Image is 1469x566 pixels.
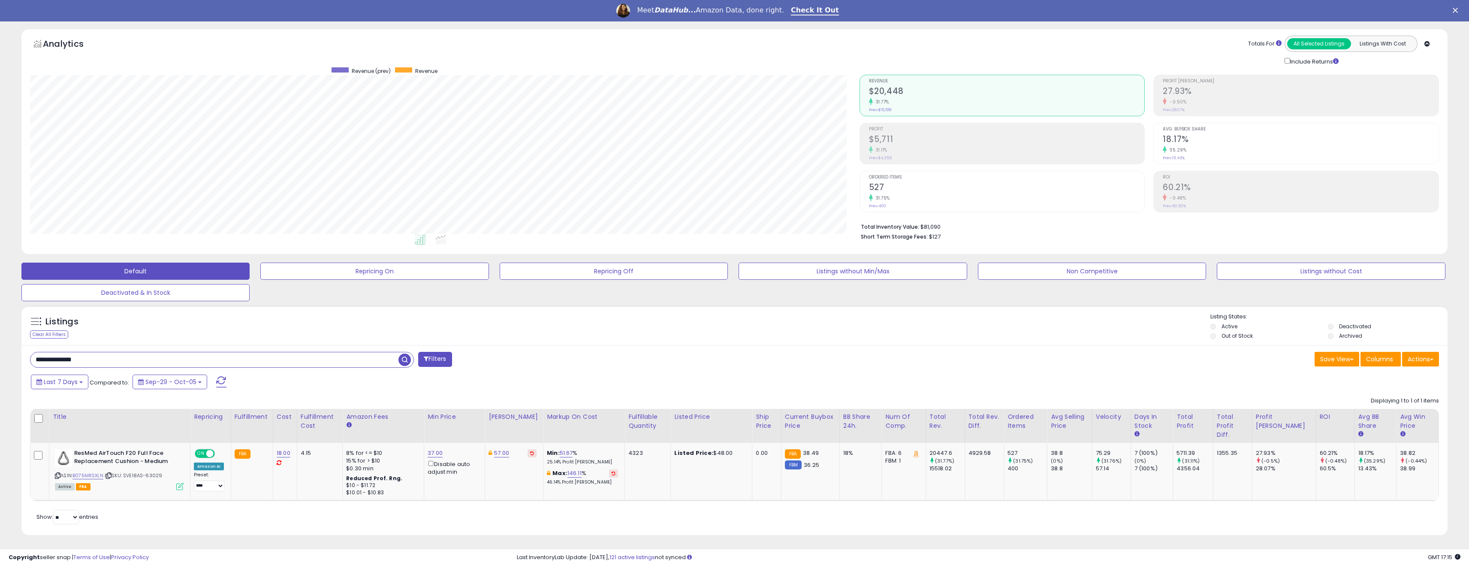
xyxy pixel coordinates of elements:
div: 0.00 [756,449,774,457]
h2: $20,448 [869,86,1145,98]
div: Avg BB Share [1358,412,1393,430]
div: ASIN: [55,449,184,489]
span: Profit [PERSON_NAME] [1163,79,1439,84]
b: Short Term Storage Fees: [861,233,928,240]
small: FBA [235,449,250,459]
small: (31.11%) [1182,457,1200,464]
div: BB Share 24h. [843,412,878,430]
div: 18.17% [1358,449,1397,457]
div: Listed Price [674,412,748,421]
div: Meet Amazon Data, done right. [637,6,784,15]
button: Filters [418,352,452,367]
small: (-0.44%) [1406,457,1427,464]
span: ROI [1163,175,1439,180]
div: Fulfillment [235,412,269,421]
li: $81,090 [861,221,1433,231]
div: Ship Price [756,412,777,430]
button: Non Competitive [978,263,1206,280]
div: 38.8 [1051,465,1092,472]
span: Revenue [415,67,437,75]
span: Sep-29 - Oct-05 [145,378,196,386]
div: 18% [843,449,875,457]
label: Active [1222,323,1237,330]
div: Repricing [194,412,227,421]
label: Out of Stock [1222,332,1253,339]
i: This overrides the store level max markup for this listing [547,470,550,476]
button: Sep-29 - Oct-05 [133,375,207,389]
div: Disable auto adjust min [428,459,478,476]
div: Amazon AI [194,463,224,470]
button: Last 7 Days [31,375,88,389]
i: DataHub... [654,6,696,14]
button: Columns [1360,352,1401,366]
small: -0.48% [1167,195,1186,201]
strong: Copyright [9,553,40,561]
small: (31.75%) [1013,457,1033,464]
div: Clear All Filters [30,330,68,339]
small: Prev: $4,356 [869,155,892,160]
div: Amazon Fees [346,412,420,421]
b: ResMed AirTouch F20 Full Face Replacement Cushion - Medium [74,449,178,467]
small: 31.75% [873,195,890,201]
span: Ordered Items [869,175,1145,180]
span: All listings currently available for purchase on Amazon [55,483,75,490]
small: 31.77% [873,99,889,105]
button: Actions [1402,352,1439,366]
h2: 60.21% [1163,182,1439,194]
b: Reduced Prof. Rng. [346,475,402,482]
div: 7 (100%) [1134,449,1173,457]
i: This overrides the store level Dynamic Max Price for this listing [489,450,492,456]
a: B075MRSXLN [72,472,103,479]
small: (0%) [1134,457,1146,464]
p: Listing States: [1210,313,1448,321]
i: Revert to store-level Dynamic Max Price [530,451,534,455]
small: 31.11% [873,147,887,153]
small: Amazon Fees. [346,421,351,429]
div: $48.00 [674,449,745,457]
a: 18.00 [277,449,290,457]
div: Avg Win Price [1400,412,1435,430]
div: Markup on Cost [547,412,621,421]
div: 38.82 [1400,449,1439,457]
div: 57.14 [1096,465,1131,472]
div: Profit [PERSON_NAME] [1256,412,1312,430]
button: Listings without Cost [1217,263,1445,280]
div: 27.93% [1256,449,1316,457]
div: 8% for <= $10 [346,449,417,457]
div: Title [53,412,187,421]
div: $0.30 min [346,465,417,472]
small: Avg BB Share. [1358,430,1363,438]
span: | SKU: SVE18AS-63029 [105,472,162,479]
b: Listed Price: [674,449,713,457]
div: Fulfillment Cost [301,412,339,430]
div: 75.29 [1096,449,1131,457]
div: Ordered Items [1007,412,1044,430]
div: 28.07% [1256,465,1316,472]
a: 37.00 [428,449,443,457]
h5: Analytics [43,38,100,52]
small: Days In Stock. [1134,430,1140,438]
span: Last 7 Days [44,378,78,386]
h2: 527 [869,182,1145,194]
div: Current Buybox Price [785,412,836,430]
div: FBM: 1 [885,457,919,465]
small: Prev: 400 [869,203,886,209]
th: The percentage added to the cost of goods (COGS) that forms the calculator for Min & Max prices. [543,409,625,443]
div: Preset: [194,472,224,491]
div: 60.5% [1320,465,1354,472]
p: 46.14% Profit [PERSON_NAME] [547,479,618,485]
i: Revert to store-level Max Markup [612,471,615,475]
small: Prev: 13.43% [1163,155,1185,160]
div: 4356.04 [1176,465,1213,472]
span: ON [196,450,206,457]
a: Privacy Policy [111,553,149,561]
span: 36.25 [804,461,819,469]
div: Min Price [428,412,481,421]
small: FBA [785,449,801,459]
small: Avg Win Price. [1400,430,1405,438]
div: % [547,449,618,465]
p: 25.14% Profit [PERSON_NAME] [547,459,618,465]
small: -0.50% [1167,99,1186,105]
div: 4929.58 [968,449,998,457]
div: Displaying 1 to 1 of 1 items [1371,397,1439,405]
